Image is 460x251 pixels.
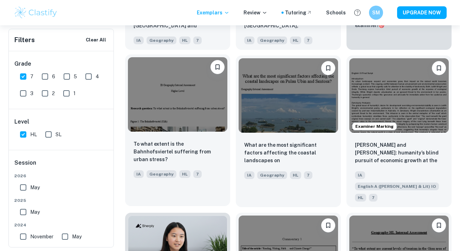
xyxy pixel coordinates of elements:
[244,141,332,165] p: What are the most significant factors affecting the coastal landscapes on Pulau Ubin and Sentosa?
[147,170,176,178] span: Geography
[84,35,108,45] button: Clear All
[285,9,312,16] a: Tutoring
[432,61,446,75] button: Bookmark
[257,171,287,179] span: Geography
[179,170,190,178] span: HL
[14,222,109,228] span: 2024
[134,140,222,163] p: To what extent is the Bahnhofsviertel suffering from urban stress?
[321,218,335,232] button: Bookmark
[352,123,396,130] span: Examiner Marking
[349,58,449,133] img: English A (Lang & Lit) IO IA example thumbnail: Judith Wright and Greta Thunberg: humani
[372,9,380,16] h6: SM
[326,9,346,16] a: Schools
[304,171,312,179] span: 7
[369,6,383,20] button: SM
[128,57,227,132] img: Geography IA example thumbnail: To what extent is the Bahnhofsviertel su
[351,7,363,19] button: Help and Feedback
[355,194,366,202] span: HL
[236,55,341,207] a: BookmarkWhat are the most significant factors affecting the coastal landscapes on Pulau Ubin and ...
[290,171,301,179] span: HL
[52,90,55,97] span: 2
[244,37,254,44] span: IA
[96,73,99,80] span: 4
[179,37,190,44] span: HL
[355,171,365,179] span: IA
[193,170,202,178] span: 7
[210,60,225,74] button: Bookmark
[257,37,287,44] span: Geography
[244,9,267,16] p: Review
[134,170,144,178] span: IA
[125,55,230,207] a: BookmarkTo what extent is the Bahnhofsviertel suffering from urban stress?IAGeographyHL7
[369,194,377,202] span: 7
[14,159,109,173] h6: Session
[134,37,144,44] span: IA
[197,9,229,16] p: Exemplars
[397,6,447,19] button: UPGRADE NOW
[14,60,109,68] h6: Grade
[193,37,202,44] span: 7
[304,37,312,44] span: 7
[355,183,439,190] span: English A ([PERSON_NAME] & Lit) IO
[30,208,40,216] span: May
[355,141,443,165] p: Judith Wright and Greta Thunberg: humanity’s blind pursuit of economic growth at the expense of e...
[30,184,40,191] span: May
[14,35,35,45] h6: Filters
[56,131,61,138] span: SL
[30,73,33,80] span: 7
[432,218,446,232] button: Bookmark
[14,197,109,204] span: 2025
[321,61,335,75] button: Bookmark
[378,22,384,28] span: 🎯
[14,6,58,20] img: Clastify logo
[73,90,76,97] span: 1
[346,55,452,207] a: Examiner MarkingBookmarkJudith Wright and Greta Thunberg: humanity’s blind pursuit of economic gr...
[72,233,82,240] span: May
[14,118,109,126] h6: Level
[239,58,338,133] img: Geography IA example thumbnail: What are the most significant factors af
[147,37,176,44] span: Geography
[244,171,254,179] span: IA
[30,131,37,138] span: HL
[30,90,33,97] span: 3
[52,73,55,80] span: 6
[14,173,109,179] span: 2026
[290,37,301,44] span: HL
[30,233,53,240] span: November
[74,73,77,80] span: 5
